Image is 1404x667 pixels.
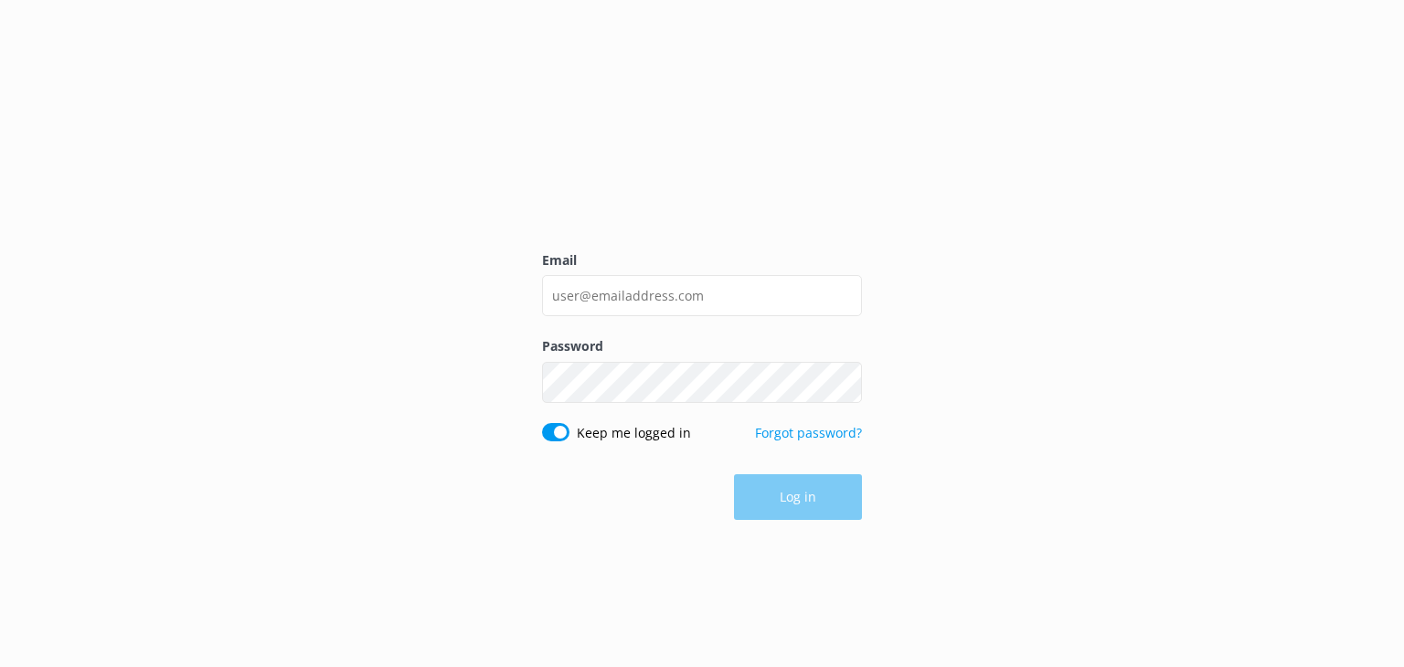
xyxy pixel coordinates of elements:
[577,423,691,443] label: Keep me logged in
[542,250,862,270] label: Email
[825,364,862,400] button: Show password
[755,424,862,441] a: Forgot password?
[542,275,862,316] input: user@emailaddress.com
[542,336,862,356] label: Password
